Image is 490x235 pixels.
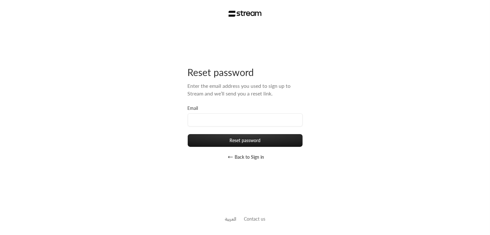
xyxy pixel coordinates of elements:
[188,66,303,78] div: Reset password
[188,105,198,111] label: Email
[188,82,303,97] div: Enter the email address you used to sign up to Stream and we’ll send you a reset link.
[229,11,261,17] img: Stream Logo
[188,134,303,147] button: Reset password
[244,216,265,222] a: Contact us
[188,151,303,163] button: Back to Sign in
[225,213,236,225] a: العربية
[244,216,265,222] button: Contact us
